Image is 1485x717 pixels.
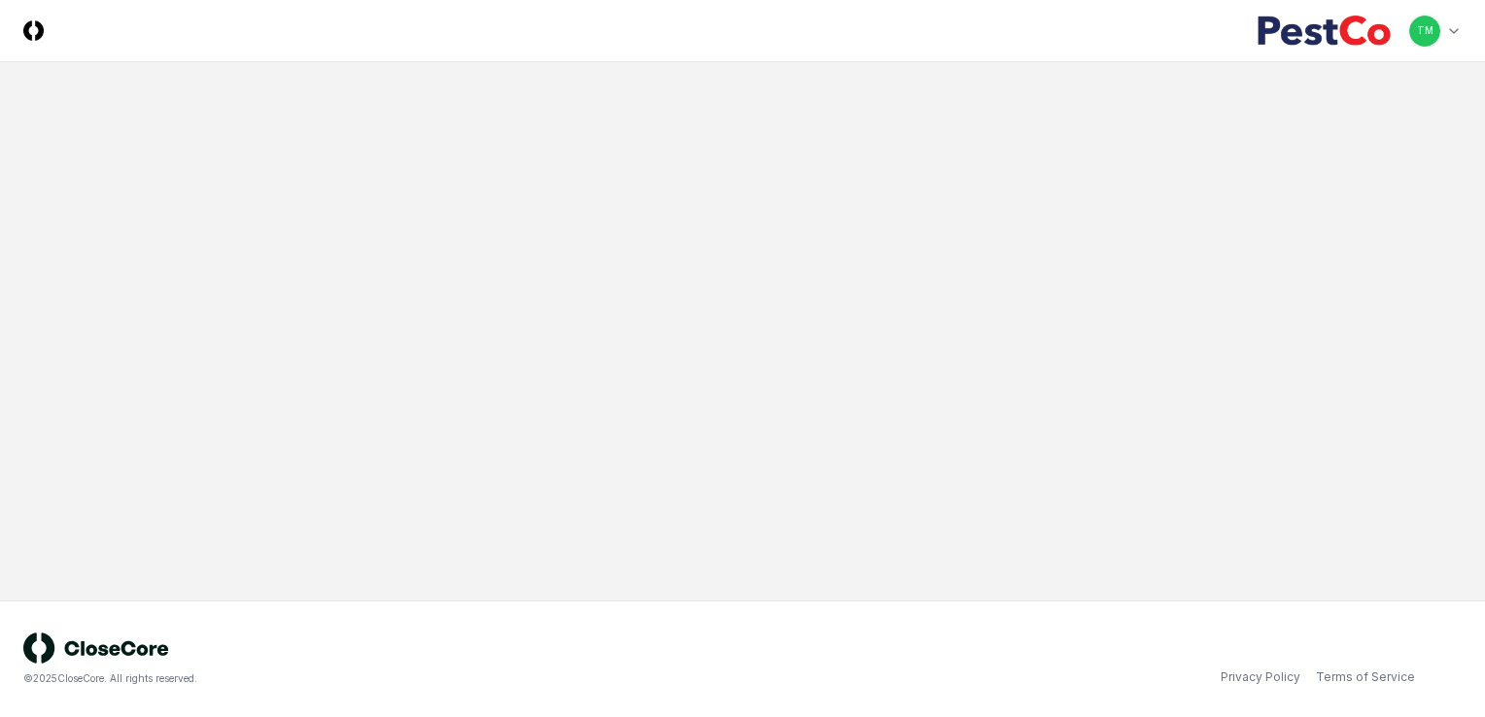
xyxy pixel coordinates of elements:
[23,632,169,664] img: logo
[23,20,44,41] img: Logo
[1417,23,1433,38] span: TM
[1257,16,1392,47] img: PestCo logo
[23,671,742,686] div: © 2025 CloseCore. All rights reserved.
[1407,14,1442,49] button: TM
[1316,668,1415,686] a: Terms of Service
[1221,668,1300,686] a: Privacy Policy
